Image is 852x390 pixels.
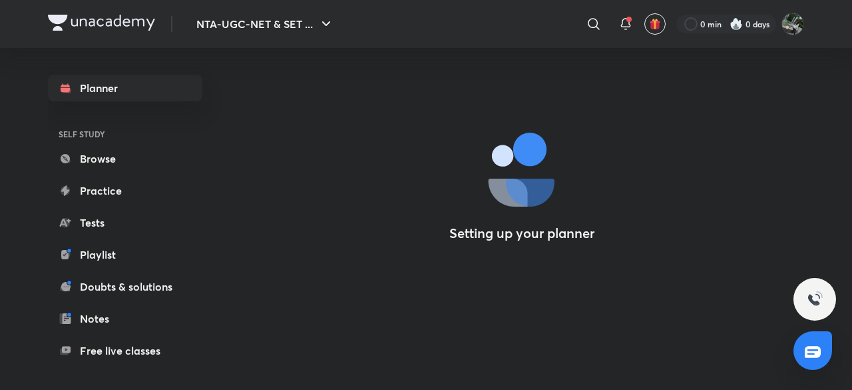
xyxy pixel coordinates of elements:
a: Company Logo [48,15,155,34]
button: avatar [644,13,666,35]
a: Browse [48,145,202,172]
a: Tests [48,209,202,236]
img: streak [730,17,743,31]
a: Playlist [48,241,202,268]
h6: SELF STUDY [48,123,202,145]
h4: Setting up your planner [449,225,594,241]
a: Doubts & solutions [48,273,202,300]
a: Free live classes [48,337,202,364]
img: ttu [807,291,823,307]
a: Planner [48,75,202,101]
a: Notes [48,305,202,332]
img: Aditi Kathuria [781,13,804,35]
button: NTA-UGC-NET & SET ... [188,11,342,37]
img: avatar [649,18,661,30]
img: Company Logo [48,15,155,31]
a: Practice [48,177,202,204]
